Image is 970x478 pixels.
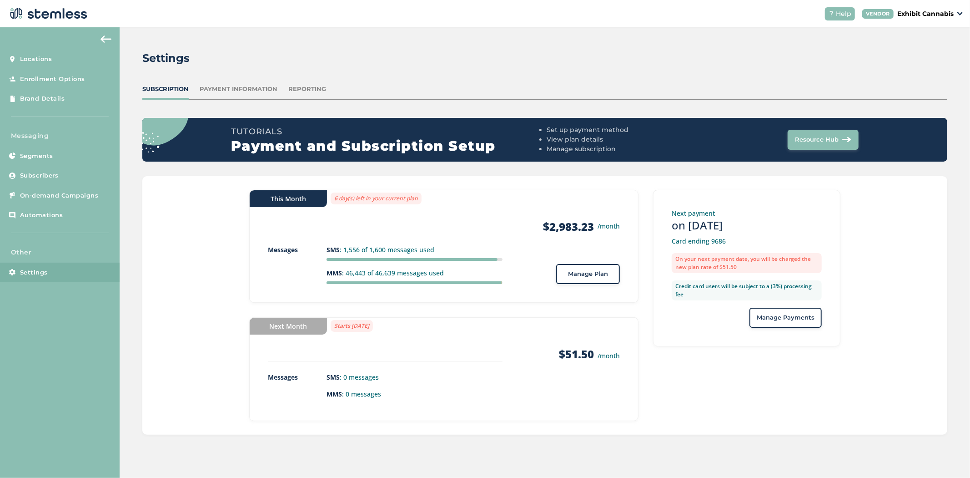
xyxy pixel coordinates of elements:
[20,171,59,180] span: Subscribers
[200,85,277,94] div: Payment Information
[547,135,701,144] li: View plan details
[547,125,701,135] li: Set up payment method
[20,211,63,220] span: Automations
[142,85,189,94] div: Subscription
[231,138,543,154] h2: Payment and Subscription Setup
[862,9,894,19] div: VENDOR
[836,9,851,19] span: Help
[672,280,822,300] label: Credit card users will be subject to a (3%) processing fee
[231,125,543,138] h3: Tutorials
[829,11,834,16] img: icon-help-white-03924b79.svg
[556,264,620,284] button: Manage Plan
[129,87,188,152] img: circle_dots-9438f9e3.svg
[20,75,85,84] span: Enrollment Options
[331,193,422,204] label: 6 day(s) left in your current plan
[20,191,99,200] span: On-demand Campaigns
[327,389,503,399] p: : 0 messages
[897,9,954,19] p: Exhibit Cannabis
[20,94,65,103] span: Brand Details
[250,318,327,335] div: Next Month
[795,135,839,144] span: Resource Hub
[101,36,111,43] img: icon-arrow-back-accent-c549486e.svg
[327,372,503,382] p: : 0 messages
[331,320,373,332] label: Starts [DATE]
[327,268,503,278] p: : 46,443 of 46,639 messages used
[20,55,52,64] span: Locations
[327,373,340,381] strong: SMS
[788,130,859,150] button: Resource Hub
[925,434,970,478] iframe: Chat Widget
[250,190,327,207] div: This Month
[7,5,87,23] img: logo-dark-0685b13c.svg
[268,372,327,382] p: Messages
[598,221,620,231] small: /month
[547,144,701,154] li: Manage subscription
[559,346,594,361] strong: $51.50
[672,218,822,233] h3: on [DATE]
[749,308,822,328] button: Manage Payments
[288,85,326,94] div: Reporting
[327,245,503,254] p: : 1,556 of 1,600 messages used
[327,245,340,254] strong: SMS
[327,269,342,277] strong: MMS
[20,152,53,161] span: Segments
[268,245,327,254] p: Messages
[568,270,608,279] span: Manage Plan
[20,268,48,277] span: Settings
[142,50,190,66] h2: Settings
[543,219,594,234] strong: $2,983.23
[672,253,822,273] label: On your next payment date, you will be charged the new plan rate of $51.50
[757,313,814,322] span: Manage Payments
[327,390,342,398] strong: MMS
[672,208,822,218] p: Next payment
[672,236,822,246] p: Card ending 9686
[957,12,963,15] img: icon_down-arrow-small-66adaf34.svg
[598,351,620,360] small: /month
